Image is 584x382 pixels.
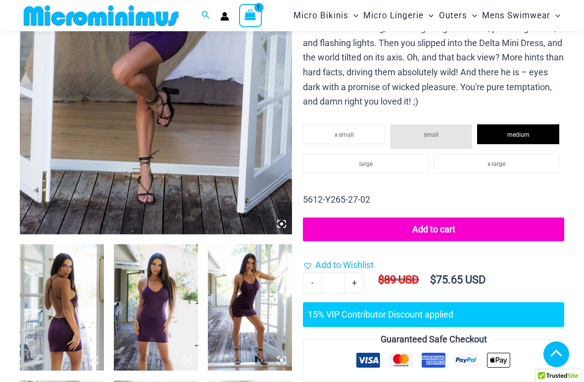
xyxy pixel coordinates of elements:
[477,124,559,144] li: medium
[239,4,262,27] a: View Shopping Cart, 1 items
[363,3,424,28] span: Micro Lingerie
[345,273,364,293] a: +
[303,218,564,241] button: Add to cart
[303,273,322,293] a: -
[437,3,480,28] a: OutersMenu ToggleMenu Toggle
[424,3,434,28] span: Menu Toggle
[322,273,345,293] input: Product quantity
[467,3,477,28] span: Menu Toggle
[303,192,564,207] p: 5612-Y265-27-02
[361,3,436,28] a: Micro LingerieMenu ToggleMenu Toggle
[208,244,292,371] img: Delta Purple 5612 Dress
[430,273,486,286] bdi: 75.65 USD
[348,3,358,28] span: Menu Toggle
[487,161,505,167] span: x-large
[378,273,384,286] span: $
[303,124,385,144] li: x-small
[359,161,373,167] span: large
[424,131,438,138] span: small
[480,3,563,28] a: Mens SwimwearMenu ToggleMenu Toggle
[293,3,348,28] span: Micro Bikinis
[482,3,550,28] span: Mens Swimwear
[507,131,530,138] span: medium
[434,154,559,173] li: x-large
[377,332,491,347] legend: Guaranteed Safe Checkout
[439,3,467,28] span: Outers
[291,3,361,28] a: Micro BikinisMenu ToggleMenu Toggle
[390,124,472,149] li: small
[114,244,198,371] img: Delta Purple 5612 Dress
[550,3,560,28] span: Menu Toggle
[303,21,564,109] p: The club was a living, breathing thing. All sweat, pounding music, and flashing lights. Then you ...
[201,9,210,22] a: Search icon link
[220,12,229,21] a: Account icon link
[315,260,374,270] span: Add to Wishlist
[303,258,374,273] a: Add to Wishlist
[308,307,559,322] div: 15% VIP Contributor Discount applied
[20,4,183,27] img: MM SHOP LOGO FLAT
[430,273,436,286] span: $
[290,1,564,30] nav: Site Navigation
[378,273,419,286] bdi: 89 USD
[303,154,429,173] li: large
[335,131,354,138] span: x-small
[20,244,104,371] img: Delta Purple 5612 Dress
